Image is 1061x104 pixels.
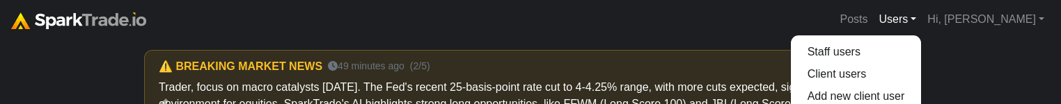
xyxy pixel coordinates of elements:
h6: ⚠️ BREAKING MARKET NEWS [159,60,322,73]
a: Hi, [PERSON_NAME] [922,6,1050,33]
img: sparktrade.png [11,12,146,29]
a: Staff users [791,41,922,63]
a: Client users [791,63,922,85]
a: Users [873,6,922,33]
a: Posts [834,6,873,33]
small: 49 minutes ago [328,59,404,73]
small: (2/5) [410,59,430,73]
